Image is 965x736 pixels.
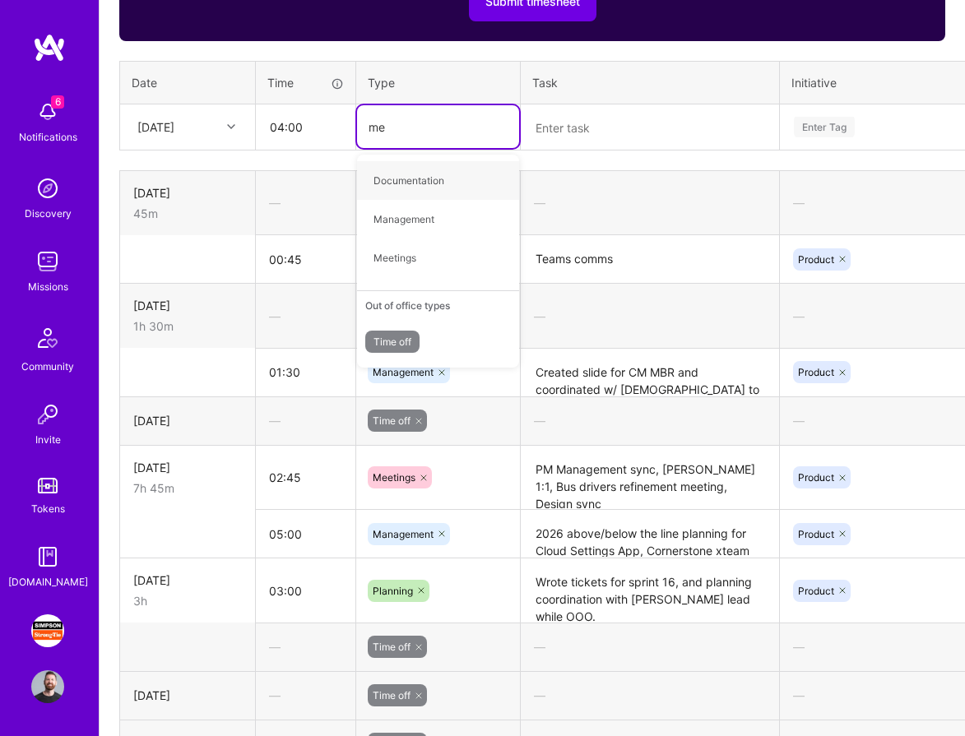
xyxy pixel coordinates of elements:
div: — [256,674,355,717]
input: HH:MM [256,238,355,281]
span: Management [365,208,443,230]
div: [DATE] [133,459,242,476]
div: — [256,399,355,442]
span: Product [798,585,834,597]
span: Product [798,471,834,484]
img: Simpson Strong-Tie: Product Manager AD [31,614,64,647]
span: Product [798,528,834,540]
div: Discovery [25,205,72,222]
i: icon Chevron [227,123,235,131]
th: Task [521,62,780,104]
input: HH:MM [256,456,355,499]
div: Missions [28,278,68,295]
div: — [521,294,779,338]
input: HH:MM [256,569,355,613]
div: 1h 30m [133,317,242,335]
img: Community [28,318,67,358]
textarea: PM Management sync, [PERSON_NAME] 1:1, Bus drivers refinement meeting, Design sync [522,447,777,509]
div: [DATE] [133,572,242,589]
div: — [521,625,779,669]
img: tokens [38,478,58,493]
img: discovery [31,172,64,205]
div: [DATE] [133,412,242,429]
span: Time off [365,331,420,353]
th: Date [120,62,256,104]
div: Community [21,358,74,375]
span: Planning [373,585,413,597]
textarea: Teams comms [522,237,777,282]
input: HH:MM [257,105,355,149]
span: Time off [373,414,411,427]
span: Time off [373,641,411,653]
div: [DATE] [133,297,242,314]
div: [DOMAIN_NAME] [8,573,88,590]
input: HH:MM [256,512,355,556]
a: User Avatar [27,670,68,703]
a: Simpson Strong-Tie: Product Manager AD [27,614,68,647]
div: Time [267,74,344,91]
div: Invite [35,431,61,448]
div: — [256,625,355,669]
img: teamwork [31,245,64,278]
img: Invite [31,398,64,431]
div: 3h [133,592,242,609]
div: — [521,181,779,225]
span: Meetings [365,247,425,269]
span: Management [373,528,434,540]
div: 45m [133,205,242,222]
div: Notifications [19,128,77,146]
div: — [256,181,355,225]
div: [DATE] [133,687,242,704]
img: logo [33,33,66,62]
div: Enter Tag [794,114,855,140]
img: bell [31,95,64,128]
span: Documentation [365,169,452,192]
span: 6 [51,95,64,109]
span: Management [373,366,434,378]
textarea: 2026 above/below the line planning for Cloud Settings App, Cornerstone xteam planning, Sync w/ Cl... [522,511,777,557]
div: [DATE] [133,184,242,201]
input: HH:MM [256,350,355,394]
span: Product [798,253,834,266]
span: Product [798,366,834,378]
div: 7h 45m [133,479,242,497]
img: guide book [31,540,64,573]
textarea: Created slide for CM MBR and coordinated w/ [DEMOGRAPHIC_DATA] to present [522,350,777,396]
div: — [521,674,779,717]
span: Time off [373,689,411,701]
div: — [521,399,779,442]
div: Tokens [31,500,65,517]
textarea: Wrote tickets for sprint 16, and planning coordination with [PERSON_NAME] lead while OOO. [522,560,777,622]
span: Meetings [373,471,415,484]
div: Out of office types [357,290,519,320]
div: [DATE] [137,118,174,136]
img: User Avatar [31,670,64,703]
div: — [256,294,355,338]
th: Type [356,62,521,104]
